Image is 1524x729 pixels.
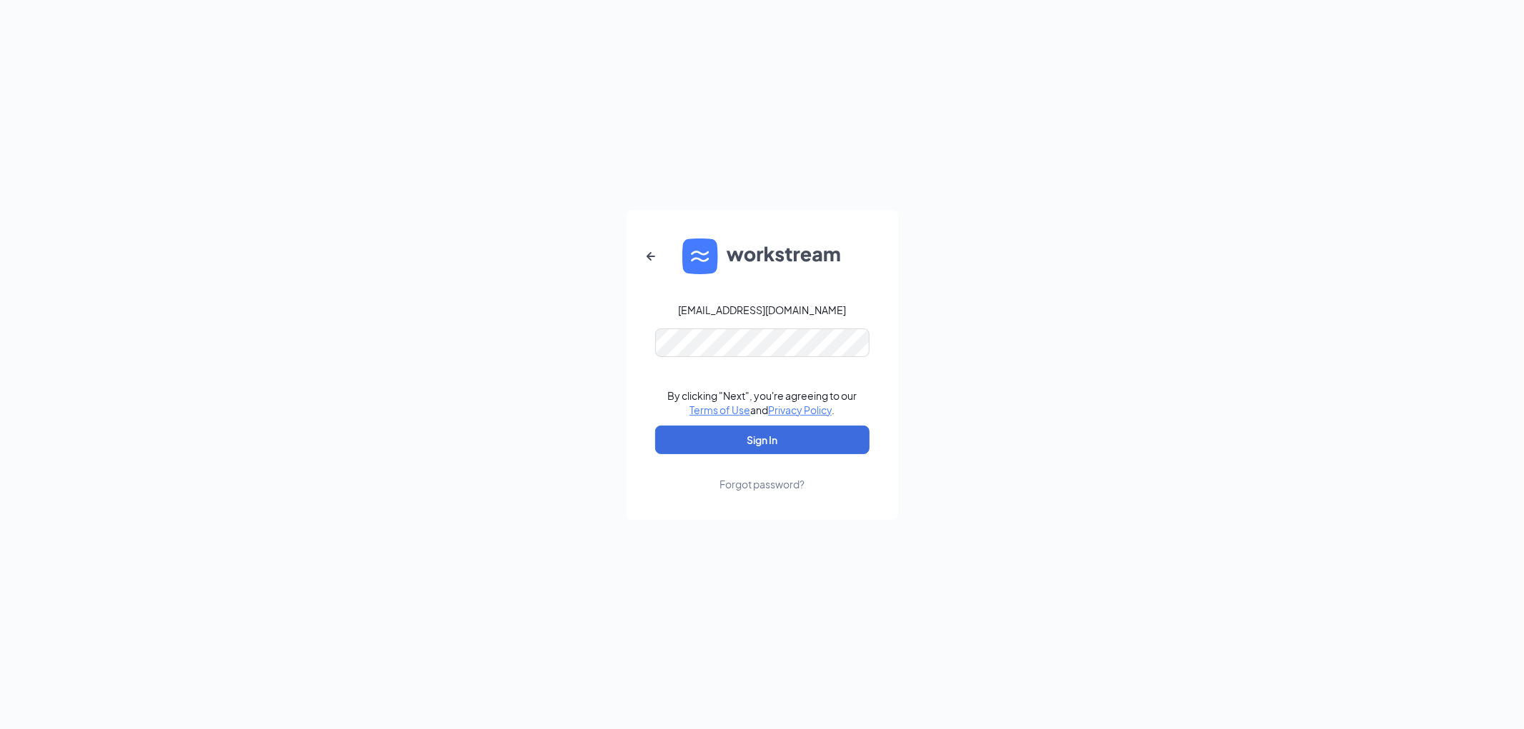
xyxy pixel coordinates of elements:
[689,403,750,416] a: Terms of Use
[719,477,805,491] div: Forgot password?
[768,403,832,416] a: Privacy Policy
[678,303,846,317] div: [EMAIL_ADDRESS][DOMAIN_NAME]
[719,454,805,491] a: Forgot password?
[655,426,870,454] button: Sign In
[667,388,857,417] div: By clicking "Next", you're agreeing to our and .
[634,239,668,273] button: ArrowLeftNew
[642,248,659,265] svg: ArrowLeftNew
[682,238,842,274] img: WS logo and Workstream text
